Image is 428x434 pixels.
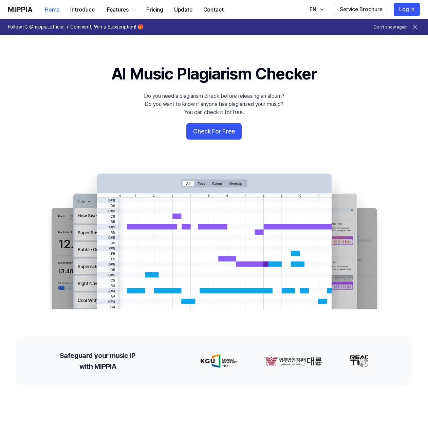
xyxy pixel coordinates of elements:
[303,3,329,16] button: EN
[374,24,408,30] button: Don't show again
[65,3,100,17] button: Introduce
[198,3,229,17] button: Contact
[169,0,198,19] a: Update
[106,6,130,14] div: Features
[60,350,135,372] h2: Safeguard your music IP with MIPPIA
[346,354,372,368] img: partner-logo-2
[111,62,317,85] h1: AI Music Plagiarism Checker
[394,3,420,16] button: Log in
[186,123,242,140] button: Check For Free
[308,5,318,14] div: EN
[169,3,198,17] button: Update
[197,354,233,368] img: partner-logo-0
[38,167,391,309] img: main Image
[8,7,33,12] img: logo
[100,3,141,17] button: Features
[260,354,319,368] img: partner-logo-1
[39,3,65,17] button: Home
[144,92,284,116] div: Do you need a plagiarism check before releasing an album? Do you want to know if anyone has plagi...
[141,3,169,17] button: Pricing
[334,3,388,16] button: Service Brochure
[39,0,65,19] a: Home
[8,24,143,31] h1: Follow IG @mippia_official + Comment, Win a Subscription! 🎁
